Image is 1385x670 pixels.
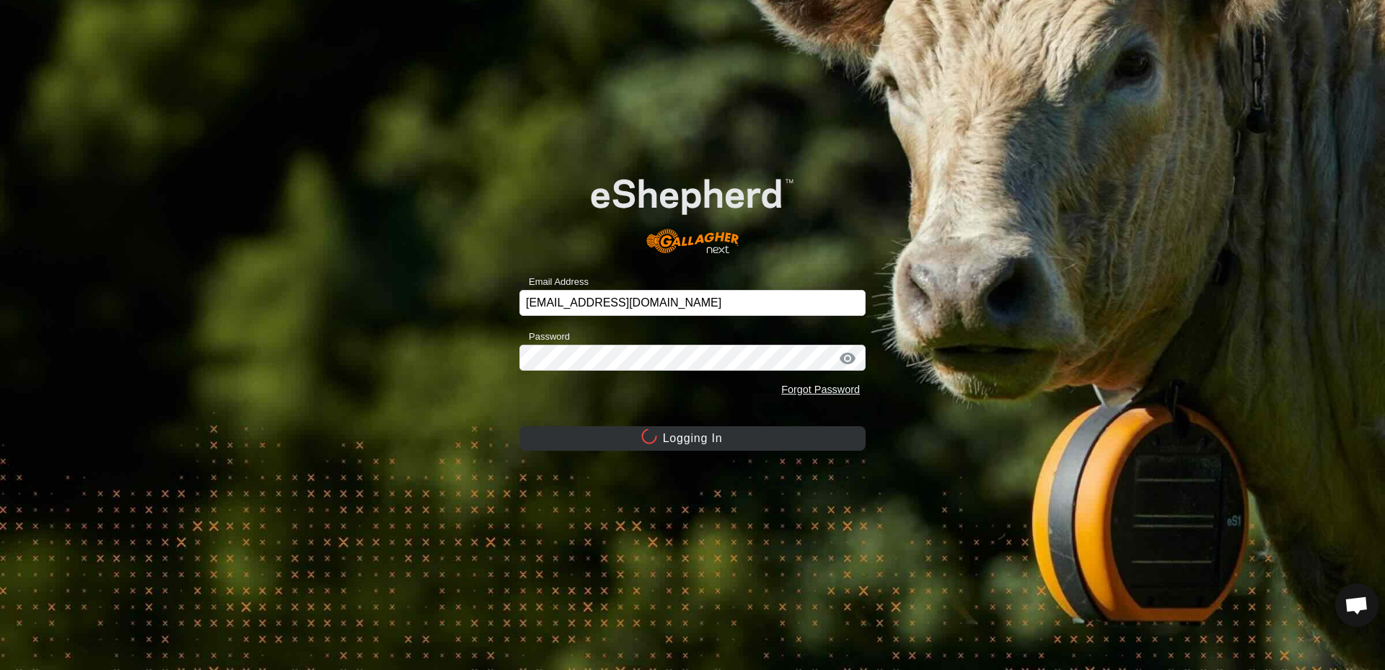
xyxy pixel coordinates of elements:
[519,426,866,451] button: Logging In
[554,150,831,268] img: E-shepherd Logo
[781,384,860,395] a: Forgot Password
[519,330,570,344] label: Password
[519,275,589,289] label: Email Address
[1335,583,1379,627] div: Open chat
[519,290,866,316] input: Email Address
